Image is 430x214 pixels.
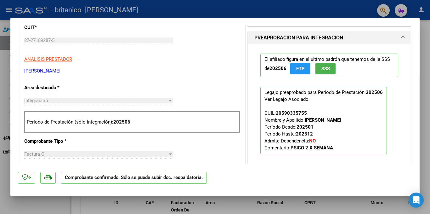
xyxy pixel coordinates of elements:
[290,63,310,74] button: FTP
[24,98,48,103] span: Integración
[24,56,72,62] span: ANALISIS PRESTADOR
[321,66,330,72] span: SSS
[24,151,44,157] span: Factura C
[305,117,341,123] strong: [PERSON_NAME]
[296,131,313,137] strong: 202512
[24,138,89,145] p: Comprobante Tipo *
[297,124,314,130] strong: 202501
[264,145,333,151] span: Comentario:
[264,96,308,103] div: Ver Legajo Asociado
[269,66,286,71] strong: 202506
[254,34,343,42] h1: PREAPROBACIÓN PARA INTEGRACION
[248,44,410,169] div: PREAPROBACIÓN PARA INTEGRACION
[260,54,398,77] p: El afiliado figura en el ultimo padrón que tenemos de la SSS de
[366,90,383,95] strong: 202506
[291,145,333,151] strong: PSICO 2 X SEMANA
[409,193,424,208] div: Open Intercom Messenger
[296,66,305,72] span: FTP
[61,172,207,184] p: Comprobante confirmado. Sólo se puede subir doc. respaldatoria.
[113,119,130,125] strong: 202506
[309,138,316,144] strong: NO
[24,67,240,75] p: [PERSON_NAME]
[315,63,336,74] button: SSS
[260,87,387,154] p: Legajo preaprobado para Período de Prestación:
[27,119,238,126] p: Período de Prestación (sólo integración):
[248,32,410,44] mat-expansion-panel-header: PREAPROBACIÓN PARA INTEGRACION
[24,84,89,91] p: Area destinado *
[276,110,307,117] div: 20590335755
[264,110,341,151] span: CUIL: Nombre y Apellido: Período Desde: Período Hasta: Admite Dependencia:
[24,24,89,31] p: CUIT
